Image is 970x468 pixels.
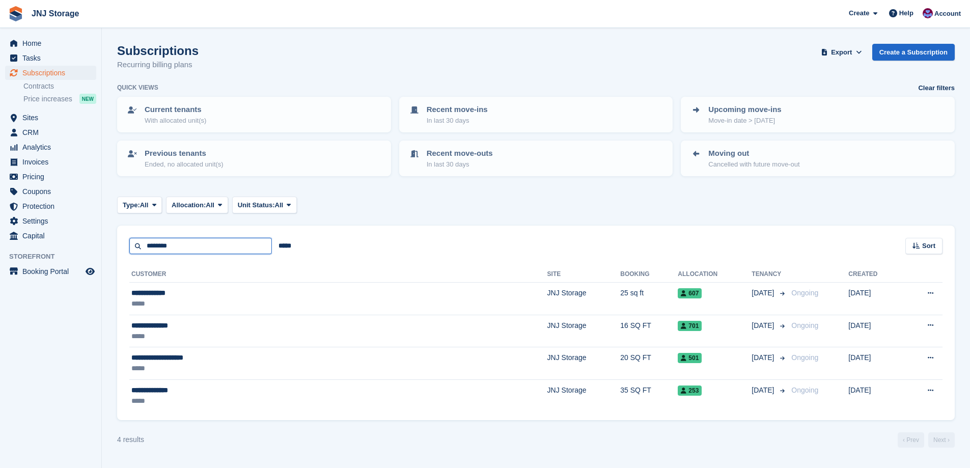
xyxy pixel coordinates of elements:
a: menu [5,36,96,50]
span: Ongoing [791,321,818,329]
span: Settings [22,214,84,228]
span: Storefront [9,252,101,262]
span: Create [849,8,869,18]
button: Unit Status: All [232,197,297,213]
td: [DATE] [848,347,903,380]
span: Home [22,36,84,50]
span: Subscriptions [22,66,84,80]
span: CRM [22,125,84,140]
span: All [206,200,214,210]
h1: Subscriptions [117,44,199,58]
span: Protection [22,199,84,213]
div: NEW [79,94,96,104]
span: Sort [922,241,935,251]
span: Booking Portal [22,264,84,279]
a: Previous tenants Ended, no allocated unit(s) [118,142,390,175]
th: Tenancy [752,266,787,283]
button: Export [819,44,864,61]
a: menu [5,125,96,140]
td: JNJ Storage [547,283,621,315]
a: Moving out Cancelled with future move-out [682,142,954,175]
nav: Page [896,432,957,448]
span: Unit Status: [238,200,275,210]
td: 35 SQ FT [620,379,678,411]
td: [DATE] [848,379,903,411]
span: Sites [22,111,84,125]
span: [DATE] [752,320,776,331]
span: All [140,200,149,210]
p: With allocated unit(s) [145,116,206,126]
span: [DATE] [752,288,776,298]
p: Cancelled with future move-out [708,159,799,170]
a: menu [5,229,96,243]
th: Created [848,266,903,283]
td: [DATE] [848,283,903,315]
a: Upcoming move-ins Move-in date > [DATE] [682,98,954,131]
span: [DATE] [752,352,776,363]
span: Analytics [22,140,84,154]
span: Coupons [22,184,84,199]
a: Current tenants With allocated unit(s) [118,98,390,131]
a: Preview store [84,265,96,278]
a: menu [5,140,96,154]
a: menu [5,66,96,80]
span: 253 [678,386,702,396]
p: Upcoming move-ins [708,104,781,116]
span: Invoices [22,155,84,169]
span: 501 [678,353,702,363]
span: All [275,200,284,210]
span: 607 [678,288,702,298]
h6: Quick views [117,83,158,92]
a: menu [5,51,96,65]
span: Ongoing [791,386,818,394]
a: Create a Subscription [872,44,955,61]
span: Ongoing [791,353,818,362]
button: Allocation: All [166,197,228,213]
a: menu [5,214,96,228]
a: Contracts [23,81,96,91]
span: Tasks [22,51,84,65]
span: Pricing [22,170,84,184]
span: Help [899,8,913,18]
a: Next [928,432,955,448]
td: JNJ Storage [547,347,621,380]
img: Jonathan Scrase [923,8,933,18]
span: Capital [22,229,84,243]
td: JNJ Storage [547,315,621,347]
a: Price increases NEW [23,93,96,104]
td: [DATE] [848,315,903,347]
a: menu [5,184,96,199]
p: Recent move-ins [427,104,488,116]
td: 20 SQ FT [620,347,678,380]
a: Clear filters [918,83,955,93]
p: Recurring billing plans [117,59,199,71]
a: JNJ Storage [27,5,83,22]
span: [DATE] [752,385,776,396]
img: stora-icon-8386f47178a22dfd0bd8f6a31ec36ba5ce8667c1dd55bd0f319d3a0aa187defe.svg [8,6,23,21]
span: 701 [678,321,702,331]
span: Allocation: [172,200,206,210]
p: Ended, no allocated unit(s) [145,159,224,170]
p: In last 30 days [427,159,493,170]
span: Ongoing [791,289,818,297]
div: 4 results [117,434,144,445]
th: Site [547,266,621,283]
span: Type: [123,200,140,210]
a: menu [5,199,96,213]
span: Price increases [23,94,72,104]
p: Previous tenants [145,148,224,159]
a: menu [5,155,96,169]
a: Previous [898,432,924,448]
th: Allocation [678,266,752,283]
button: Type: All [117,197,162,213]
p: Move-in date > [DATE] [708,116,781,126]
a: Recent move-outs In last 30 days [400,142,672,175]
p: Moving out [708,148,799,159]
a: menu [5,264,96,279]
a: menu [5,170,96,184]
td: 25 sq ft [620,283,678,315]
p: In last 30 days [427,116,488,126]
th: Customer [129,266,547,283]
p: Current tenants [145,104,206,116]
span: Export [831,47,852,58]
